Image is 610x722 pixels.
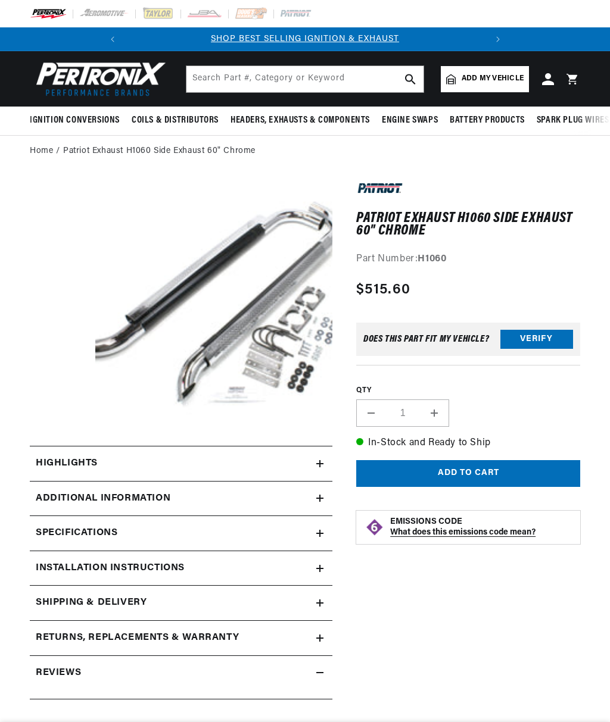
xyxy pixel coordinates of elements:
[36,665,81,681] h2: Reviews
[390,517,571,538] button: EMISSIONS CODEWhat does this emissions code mean?
[101,27,125,51] button: Translation missing: en.sections.announcements.previous_announcement
[36,526,117,541] h2: Specifications
[30,551,332,586] summary: Installation instructions
[365,518,384,537] img: Emissions code
[30,107,126,135] summary: Ignition Conversions
[186,66,424,92] input: Search Part #, Category or Keyword
[356,279,410,301] span: $515.60
[537,114,609,127] span: Spark Plug Wires
[397,66,424,92] button: search button
[30,446,332,481] summary: Highlights
[125,33,486,46] div: Announcement
[30,586,332,620] summary: Shipping & Delivery
[30,516,332,551] summary: Specifications
[356,386,580,396] label: QTY
[30,179,332,422] media-gallery: Gallery Viewer
[30,145,580,158] nav: breadcrumbs
[231,114,370,127] span: Headers, Exhausts & Components
[382,114,438,127] span: Engine Swaps
[125,33,486,46] div: 1 of 2
[36,491,170,507] h2: Additional Information
[441,66,529,92] a: Add my vehicle
[486,27,510,51] button: Translation missing: en.sections.announcements.next_announcement
[30,145,53,158] a: Home
[36,630,239,646] h2: Returns, Replacements & Warranty
[36,456,98,471] h2: Highlights
[356,252,580,267] div: Part Number:
[418,254,446,264] strong: H1060
[63,145,256,158] a: Patriot Exhaust H1060 Side Exhaust 60" Chrome
[390,528,536,537] strong: What does this emissions code mean?
[36,595,147,611] h2: Shipping & Delivery
[30,482,332,516] summary: Additional Information
[356,436,580,451] p: In-Stock and Ready to Ship
[356,460,580,487] button: Add to cart
[225,107,376,135] summary: Headers, Exhausts & Components
[500,330,573,349] button: Verify
[30,58,167,99] img: Pertronix
[356,212,580,237] h1: Patriot Exhaust H1060 Side Exhaust 60" Chrome
[126,107,225,135] summary: Coils & Distributors
[211,35,399,43] a: SHOP BEST SELLING IGNITION & EXHAUST
[30,621,332,655] summary: Returns, Replacements & Warranty
[363,335,489,344] div: Does This part fit My vehicle?
[450,114,525,127] span: Battery Products
[444,107,531,135] summary: Battery Products
[132,114,219,127] span: Coils & Distributors
[462,73,524,85] span: Add my vehicle
[30,656,332,690] summary: Reviews
[30,114,120,127] span: Ignition Conversions
[36,561,185,576] h2: Installation instructions
[390,517,462,526] strong: EMISSIONS CODE
[376,107,444,135] summary: Engine Swaps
